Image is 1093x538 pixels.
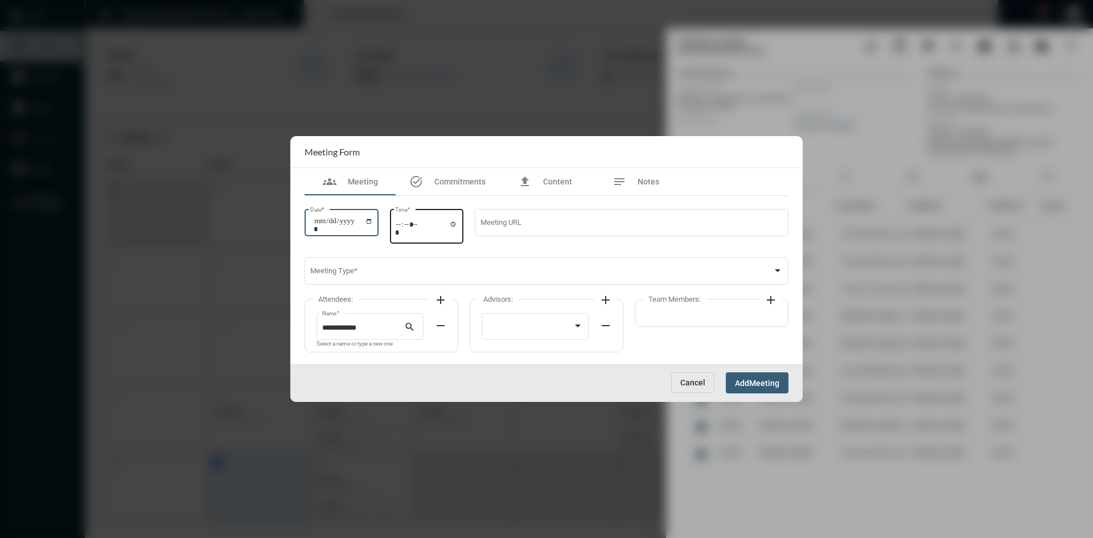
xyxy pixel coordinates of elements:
[613,175,626,188] mat-icon: notes
[323,175,336,188] mat-icon: groups
[643,295,706,303] label: Team Members:
[735,379,749,388] span: Add
[599,293,613,307] mat-icon: add
[680,378,705,387] span: Cancel
[638,177,659,186] span: Notes
[409,175,423,188] mat-icon: task_alt
[478,295,519,303] label: Advisors:
[671,372,714,393] button: Cancel
[434,293,447,307] mat-icon: add
[313,295,359,303] label: Attendees:
[434,177,486,186] span: Commitments
[305,146,360,157] h2: Meeting Form
[764,293,778,307] mat-icon: add
[348,177,378,186] span: Meeting
[543,177,572,186] span: Content
[749,379,779,388] span: Meeting
[518,175,532,188] mat-icon: file_upload
[599,319,613,332] mat-icon: remove
[434,319,447,332] mat-icon: remove
[404,321,418,335] mat-icon: search
[726,372,788,393] button: AddMeeting
[317,341,393,347] mat-hint: Select a name or type a new one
